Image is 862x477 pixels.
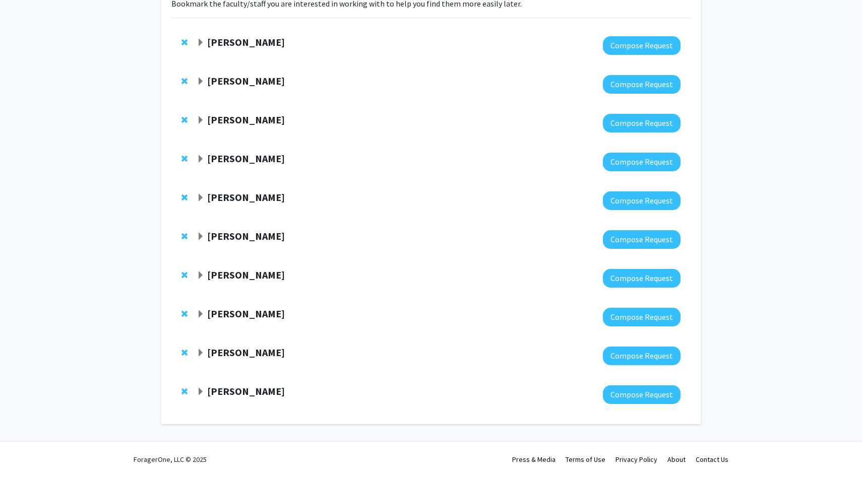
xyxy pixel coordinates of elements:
a: Contact Us [696,455,728,464]
span: Remove Utthara Nayar from bookmarks [181,38,188,46]
strong: [PERSON_NAME] [207,268,285,281]
button: Compose Request to Ishan Barman [603,114,681,132]
a: About [667,455,686,464]
strong: [PERSON_NAME] [207,385,285,397]
button: Compose Request to Bonnie Yeung-Luk [603,75,681,94]
strong: [PERSON_NAME] [207,36,285,48]
span: Expand Utthara Nayar Bookmark [197,39,205,47]
button: Compose Request to David Elbert [603,347,681,365]
span: Expand Gregory Kirk Bookmark [197,233,205,241]
strong: [PERSON_NAME] [207,230,285,242]
a: Privacy Policy [615,455,657,464]
span: Remove Gregory Kirk from bookmarks [181,232,188,240]
strong: [PERSON_NAME] [207,152,285,165]
a: Press & Media [512,455,556,464]
span: Remove Raj Mukherjee from bookmarks [181,387,188,395]
a: Terms of Use [566,455,605,464]
button: Compose Request to Tara Deemyad [603,308,681,326]
span: Expand Raj Mukherjee Bookmark [197,388,205,396]
span: Remove Karen Fleming from bookmarks [181,155,188,163]
span: Expand Tara Deemyad Bookmark [197,310,205,318]
span: Expand David Elbert Bookmark [197,349,205,357]
span: Expand Bunmi Ogungbe Bookmark [197,194,205,202]
span: Remove Ishan Barman from bookmarks [181,116,188,124]
button: Compose Request to Utthara Nayar [603,36,681,55]
button: Compose Request to Gregory Kirk [603,230,681,249]
strong: [PERSON_NAME] [207,75,285,87]
button: Compose Request to Lan Cheng [603,269,681,288]
span: Remove Tara Deemyad from bookmarks [181,310,188,318]
strong: [PERSON_NAME] [207,191,285,203]
span: Expand Ishan Barman Bookmark [197,116,205,124]
strong: [PERSON_NAME] [207,307,285,320]
div: ForagerOne, LLC © 2025 [134,442,207,477]
span: Remove Bunmi Ogungbe from bookmarks [181,193,188,201]
button: Compose Request to Raj Mukherjee [603,385,681,404]
button: Compose Request to Bunmi Ogungbe [603,191,681,210]
span: Expand Lan Cheng Bookmark [197,271,205,280]
button: Compose Request to Karen Fleming [603,153,681,171]
strong: [PERSON_NAME] [207,113,285,126]
span: Expand Karen Fleming Bookmark [197,155,205,163]
span: Remove Bonnie Yeung-Luk from bookmarks [181,77,188,85]
span: Remove David Elbert from bookmarks [181,349,188,357]
span: Expand Bonnie Yeung-Luk Bookmark [197,78,205,86]
strong: [PERSON_NAME] [207,346,285,359]
span: Remove Lan Cheng from bookmarks [181,271,188,279]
